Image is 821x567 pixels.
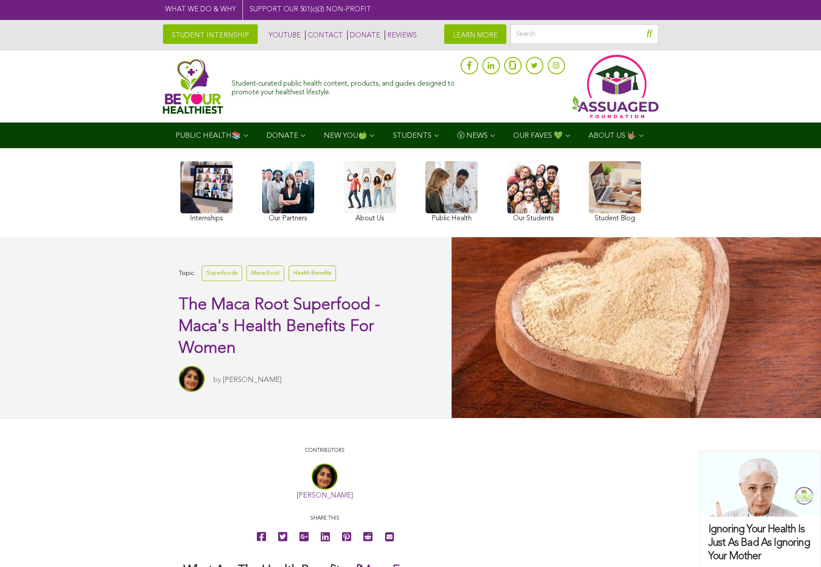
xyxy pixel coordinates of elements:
img: Sitara Darvish [179,366,205,392]
img: Assuaged App [572,55,658,118]
a: DONATE [347,30,380,40]
span: Topic: [179,268,195,279]
a: LEARN MORE [444,24,506,44]
a: Superfoods [202,265,242,281]
span: Ⓥ NEWS [457,132,488,139]
span: NEW YOU🍏 [324,132,367,139]
a: Health Benefits [289,265,336,281]
a: CONTACT [305,30,343,40]
span: DONATE [266,132,298,139]
a: Maca Root [246,265,284,281]
span: STUDENTS [393,132,432,139]
span: ABOUT US 🤟🏽 [588,132,636,139]
span: The Maca Root Superfood - Maca's Health Benefits For Women [179,297,380,357]
a: YOUTUBE [266,30,301,40]
p: CONTRIBUTORS [183,447,466,455]
a: [PERSON_NAME] [223,376,282,384]
span: by [213,376,221,384]
span: PUBLIC HEALTH📚 [176,132,241,139]
a: REVIEWS [385,30,417,40]
span: OUR FAVES 💚 [513,132,563,139]
div: Student-curated public health content, products, and guides designed to promote your healthiest l... [232,76,456,96]
img: glassdoor [509,61,515,70]
iframe: Chat Widget [778,525,821,567]
a: STUDENT INTERNSHIP [163,24,258,44]
p: Share this [183,514,466,523]
img: Assuaged [163,59,223,114]
a: [PERSON_NAME] [297,492,353,499]
div: Navigation Menu [163,123,658,148]
input: Search [511,24,658,44]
